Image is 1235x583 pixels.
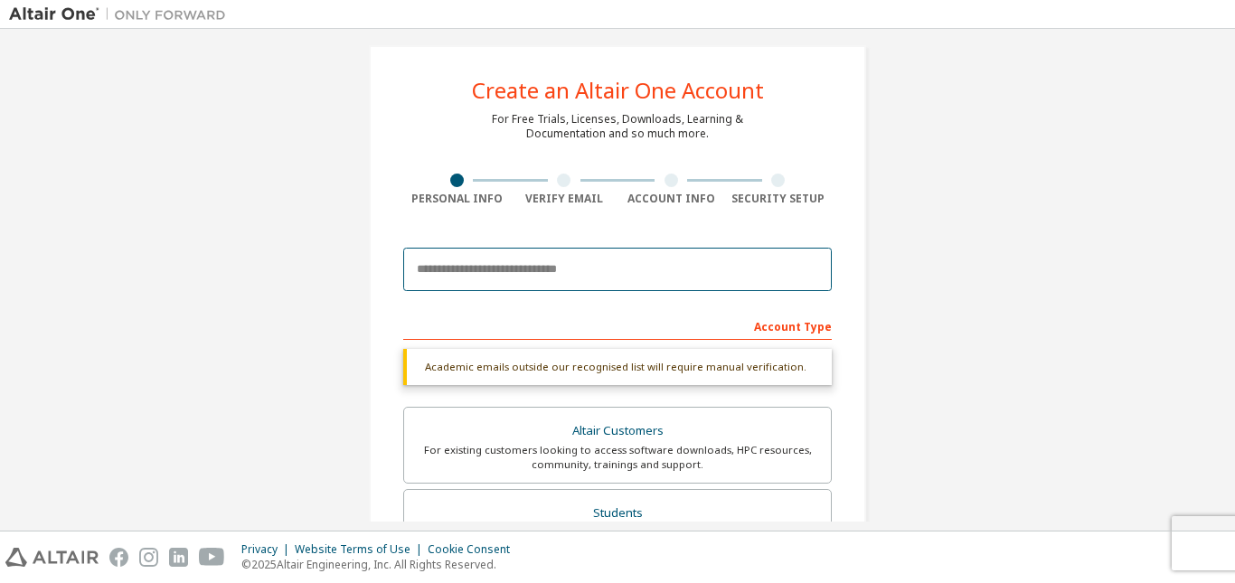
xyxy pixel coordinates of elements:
div: Account Info [617,192,725,206]
div: Students [415,501,820,526]
div: Privacy [241,542,295,557]
div: Verify Email [511,192,618,206]
div: For Free Trials, Licenses, Downloads, Learning & Documentation and so much more. [492,112,743,141]
div: Security Setup [725,192,833,206]
img: linkedin.svg [169,548,188,567]
img: youtube.svg [199,548,225,567]
div: Personal Info [403,192,511,206]
p: © 2025 Altair Engineering, Inc. All Rights Reserved. [241,557,521,572]
div: Create an Altair One Account [472,80,764,101]
img: facebook.svg [109,548,128,567]
img: Altair One [9,5,235,24]
div: Website Terms of Use [295,542,428,557]
img: altair_logo.svg [5,548,99,567]
div: For existing customers looking to access software downloads, HPC resources, community, trainings ... [415,443,820,472]
div: Cookie Consent [428,542,521,557]
div: Account Type [403,311,832,340]
img: instagram.svg [139,548,158,567]
div: Altair Customers [415,418,820,444]
div: Academic emails outside our recognised list will require manual verification. [403,349,832,385]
